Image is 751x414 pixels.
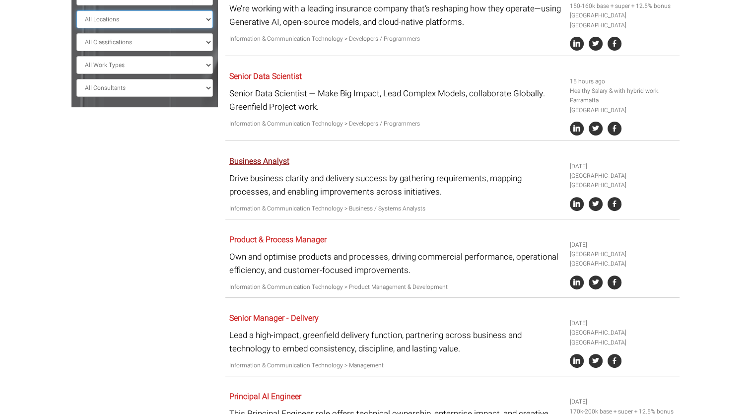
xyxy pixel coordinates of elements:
[570,162,676,171] li: [DATE]
[570,77,676,86] li: 15 hours ago
[570,96,676,115] li: Parramatta [GEOGRAPHIC_DATA]
[570,11,676,30] li: [GEOGRAPHIC_DATA] [GEOGRAPHIC_DATA]
[229,2,562,29] p: We’re working with a leading insurance company that’s reshaping how they operate—using Generative...
[229,70,302,82] a: Senior Data Scientist
[570,1,676,11] li: 150-160k base + super + 12.5% bonus
[229,172,562,199] p: Drive business clarity and delivery success by gathering requirements, mapping processes, and ena...
[570,328,676,347] li: [GEOGRAPHIC_DATA] [GEOGRAPHIC_DATA]
[570,250,676,269] li: [GEOGRAPHIC_DATA] [GEOGRAPHIC_DATA]
[229,234,327,246] a: Product & Process Manager
[570,397,676,407] li: [DATE]
[229,391,301,403] a: Principal AI Engineer
[229,155,289,167] a: Business Analyst
[229,282,562,292] p: Information & Communication Technology > Product Management & Development
[229,204,562,213] p: Information & Communication Technology > Business / Systems Analysts
[229,34,562,44] p: Information & Communication Technology > Developers / Programmers
[229,119,562,129] p: Information & Communication Technology > Developers / Programmers
[570,171,676,190] li: [GEOGRAPHIC_DATA] [GEOGRAPHIC_DATA]
[229,312,319,324] a: Senior Manager - Delivery
[570,240,676,250] li: [DATE]
[570,319,676,328] li: [DATE]
[229,250,562,277] p: Own and optimise products and processes, driving commercial performance, operational efficiency, ...
[229,329,562,355] p: Lead a high-impact, greenfield delivery function, partnering across business and technology to em...
[229,361,562,370] p: Information & Communication Technology > Management
[229,87,562,114] p: Senior Data Scientist — Make Big Impact, Lead Complex Models, collaborate Globally. Greenfield Pr...
[570,86,676,96] li: Healthy Salary & with hybrid work.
